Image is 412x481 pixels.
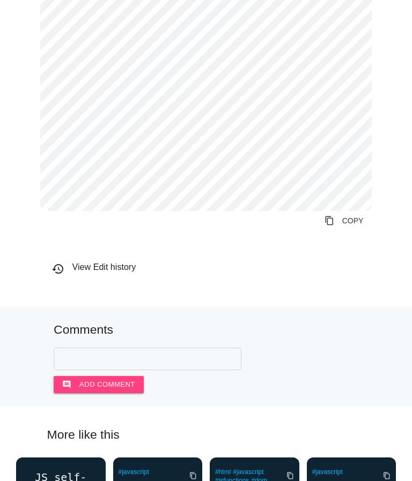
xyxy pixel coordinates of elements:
a: #javascript [312,468,343,476]
h6: View Edit history [51,262,372,272]
a: #javascript [233,468,263,476]
i: content_copy [325,211,334,230]
a: Copy to Clipboard [316,211,372,230]
a: #javascript [119,468,149,476]
h5: More like this [31,428,381,441]
a: #html [215,468,231,476]
h5: Comments [54,323,358,336]
i: history [51,262,64,275]
button: commentAdd comment [54,376,144,393]
i: comment [62,376,71,393]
